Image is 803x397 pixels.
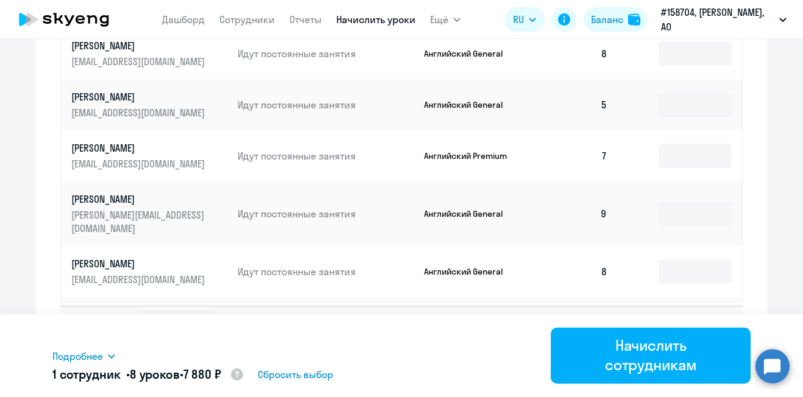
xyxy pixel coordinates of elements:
[71,39,228,68] a: [PERSON_NAME][EMAIL_ADDRESS][DOMAIN_NAME]
[71,273,208,286] p: [EMAIL_ADDRESS][DOMAIN_NAME]
[52,349,103,364] span: Подробнее
[532,28,617,79] td: 8
[71,141,208,155] p: [PERSON_NAME]
[289,13,322,26] a: Отчеты
[532,181,617,246] td: 9
[71,257,228,286] a: [PERSON_NAME][EMAIL_ADDRESS][DOMAIN_NAME]
[424,266,515,277] p: Английский General
[568,336,734,374] div: Начислить сотрудникам
[532,130,617,181] td: 7
[424,150,515,161] p: Английский Premium
[238,47,414,60] p: Идут постоянные занятия
[238,265,414,278] p: Идут постоянные занятия
[424,48,515,59] p: Английский General
[661,5,774,34] p: #158704, [PERSON_NAME], АО
[71,257,208,270] p: [PERSON_NAME]
[130,367,180,382] span: 8 уроков
[430,12,448,27] span: Ещё
[504,7,545,32] button: RU
[71,141,228,170] a: [PERSON_NAME][EMAIL_ADDRESS][DOMAIN_NAME]
[71,106,208,119] p: [EMAIL_ADDRESS][DOMAIN_NAME]
[655,5,793,34] button: #158704, [PERSON_NAME], АО
[71,90,228,119] a: [PERSON_NAME][EMAIL_ADDRESS][DOMAIN_NAME]
[71,55,208,68] p: [EMAIL_ADDRESS][DOMAIN_NAME]
[238,207,414,220] p: Идут постоянные занятия
[513,12,524,27] span: RU
[424,99,515,110] p: Английский General
[532,79,617,130] td: 5
[532,297,617,348] td: 6
[71,192,228,235] a: [PERSON_NAME][PERSON_NAME][EMAIL_ADDRESS][DOMAIN_NAME]
[628,13,640,26] img: balance
[584,7,648,32] button: Балансbalance
[183,367,221,382] span: 7 880 ₽
[430,7,461,32] button: Ещё
[71,90,208,104] p: [PERSON_NAME]
[591,12,623,27] div: Баланс
[71,39,208,52] p: [PERSON_NAME]
[424,208,515,219] p: Английский General
[336,13,416,26] a: Начислить уроки
[71,208,208,235] p: [PERSON_NAME][EMAIL_ADDRESS][DOMAIN_NAME]
[71,192,208,206] p: [PERSON_NAME]
[71,157,208,170] p: [EMAIL_ADDRESS][DOMAIN_NAME]
[258,367,333,382] span: Сбросить выбор
[238,98,414,111] p: Идут постоянные занятия
[52,366,244,384] h5: 1 сотрудник • •
[162,13,205,26] a: Дашборд
[551,328,751,384] button: Начислить сотрудникам
[532,246,617,297] td: 8
[238,149,414,163] p: Идут постоянные занятия
[219,13,275,26] a: Сотрудники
